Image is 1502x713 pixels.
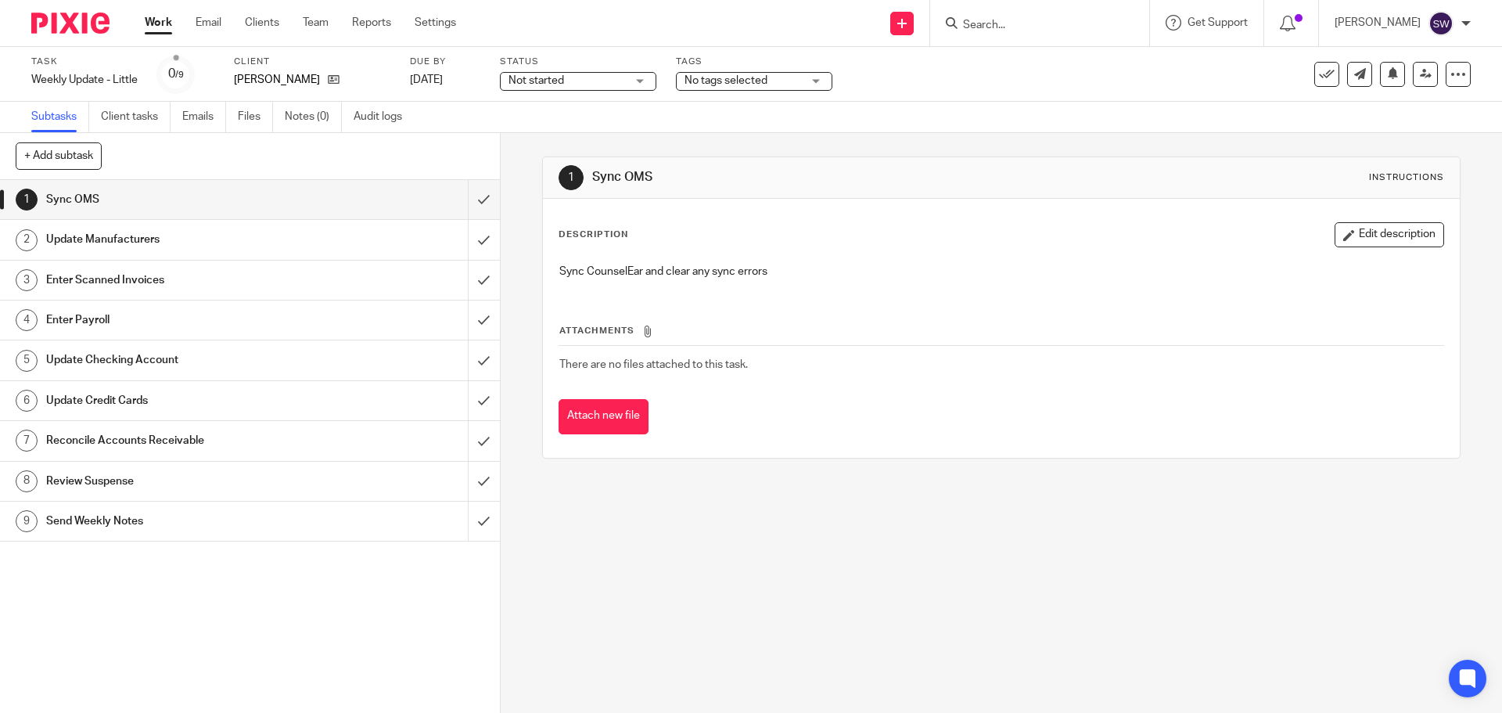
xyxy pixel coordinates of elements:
div: Instructions [1369,171,1444,184]
span: [DATE] [410,74,443,85]
a: Work [145,15,172,31]
h1: Review Suspense [46,470,317,493]
img: Pixie [31,13,110,34]
p: [PERSON_NAME] [234,72,320,88]
h1: Reconcile Accounts Receivable [46,429,317,452]
h1: Enter Payroll [46,308,317,332]
a: Audit logs [354,102,414,132]
div: 5 [16,350,38,372]
h1: Update Credit Cards [46,389,317,412]
h1: Update Manufacturers [46,228,317,251]
label: Status [500,56,656,68]
label: Task [31,56,138,68]
button: + Add subtask [16,142,102,169]
a: Notes (0) [285,102,342,132]
label: Tags [676,56,832,68]
div: 0 [168,65,184,83]
div: 2 [16,229,38,251]
a: Email [196,15,221,31]
span: Get Support [1188,17,1248,28]
div: 3 [16,269,38,291]
p: Description [559,229,628,241]
button: Edit description [1335,222,1444,247]
a: Subtasks [31,102,89,132]
a: Client tasks [101,102,171,132]
p: Sync CounselEar and clear any sync errors [559,264,1443,279]
a: Emails [182,102,226,132]
h1: Enter Scanned Invoices [46,268,317,292]
span: No tags selected [685,75,767,86]
h1: Sync OMS [46,188,317,211]
span: Not started [508,75,564,86]
p: [PERSON_NAME] [1335,15,1421,31]
small: /9 [175,70,184,79]
h1: Sync OMS [592,169,1035,185]
h1: Update Checking Account [46,348,317,372]
a: Reports [352,15,391,31]
div: 7 [16,430,38,452]
div: 6 [16,390,38,412]
div: Weekly Update - Little [31,72,138,88]
a: Settings [415,15,456,31]
a: Files [238,102,273,132]
div: 8 [16,470,38,492]
div: 1 [16,189,38,211]
div: 1 [559,165,584,190]
label: Due by [410,56,480,68]
input: Search [961,19,1102,33]
label: Client [234,56,390,68]
span: There are no files attached to this task. [559,359,748,370]
span: Attachments [559,326,634,335]
a: Clients [245,15,279,31]
h1: Send Weekly Notes [46,510,317,533]
img: svg%3E [1428,11,1453,36]
a: Team [303,15,329,31]
div: 9 [16,510,38,532]
button: Attach new file [559,399,649,434]
div: 4 [16,309,38,331]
